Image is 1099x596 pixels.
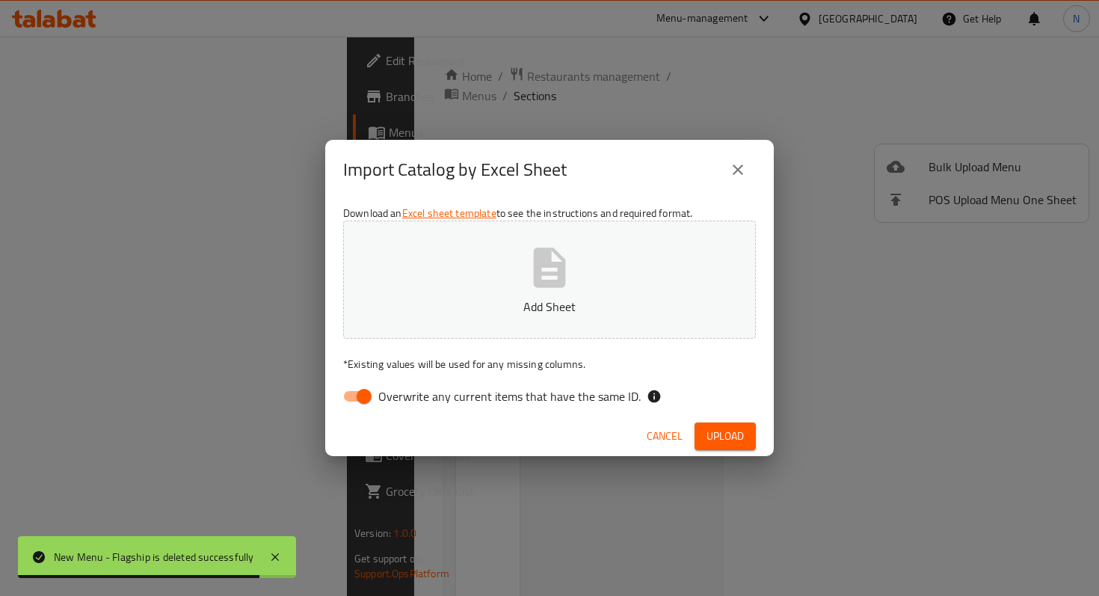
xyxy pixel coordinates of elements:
[54,549,254,565] div: New Menu - Flagship is deleted successfully
[706,427,744,446] span: Upload
[695,423,756,450] button: Upload
[378,387,641,405] span: Overwrite any current items that have the same ID.
[325,200,774,417] div: Download an to see the instructions and required format.
[641,423,689,450] button: Cancel
[720,152,756,188] button: close
[366,298,733,316] p: Add Sheet
[343,221,756,339] button: Add Sheet
[343,357,756,372] p: Existing values will be used for any missing columns.
[647,427,683,446] span: Cancel
[647,389,662,404] svg: If the overwrite option isn't selected, then the items that match an existing ID will be ignored ...
[402,203,496,223] a: Excel sheet template
[343,158,567,182] h2: Import Catalog by Excel Sheet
